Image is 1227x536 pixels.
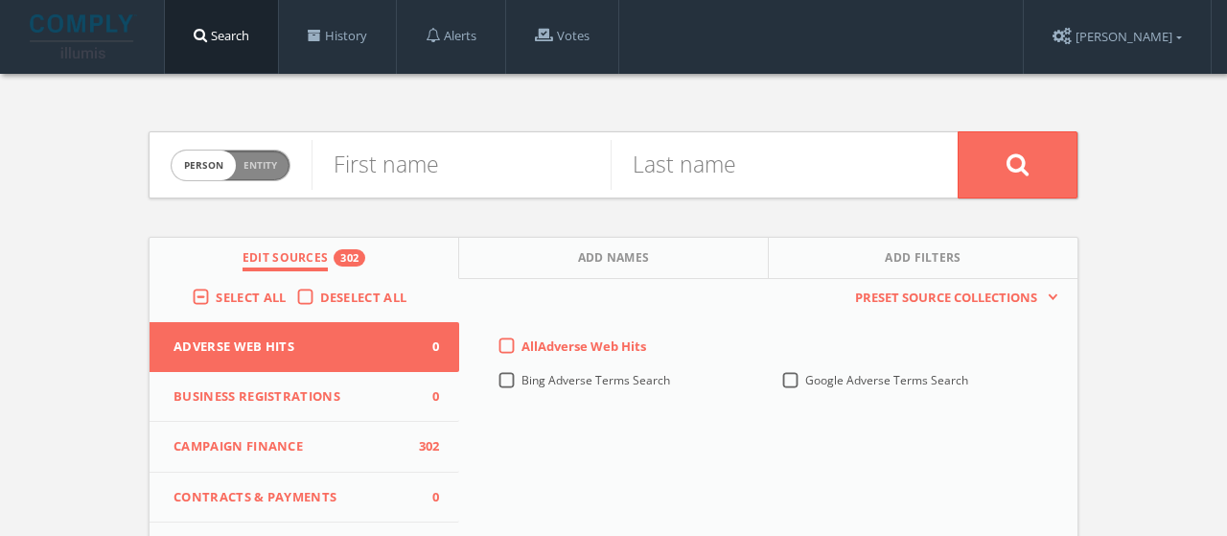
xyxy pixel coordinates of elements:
[150,473,459,524] button: Contracts & Payments0
[459,238,769,279] button: Add Names
[243,249,329,271] span: Edit Sources
[411,488,440,507] span: 0
[174,488,411,507] span: Contracts & Payments
[174,437,411,456] span: Campaign Finance
[769,238,1077,279] button: Add Filters
[334,249,365,267] div: 302
[216,289,286,306] span: Select All
[174,387,411,407] span: Business Registrations
[845,289,1058,308] button: Preset Source Collections
[172,151,236,180] span: person
[805,372,968,388] span: Google Adverse Terms Search
[885,249,961,271] span: Add Filters
[521,338,646,355] span: All Adverse Web Hits
[845,289,1047,308] span: Preset Source Collections
[411,338,440,357] span: 0
[243,158,277,173] span: Entity
[320,289,407,306] span: Deselect All
[578,249,650,271] span: Add Names
[150,422,459,473] button: Campaign Finance302
[30,14,137,58] img: illumis
[521,372,670,388] span: Bing Adverse Terms Search
[411,387,440,407] span: 0
[150,372,459,423] button: Business Registrations0
[411,437,440,456] span: 302
[150,322,459,372] button: Adverse Web Hits0
[150,238,459,279] button: Edit Sources302
[174,338,411,357] span: Adverse Web Hits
